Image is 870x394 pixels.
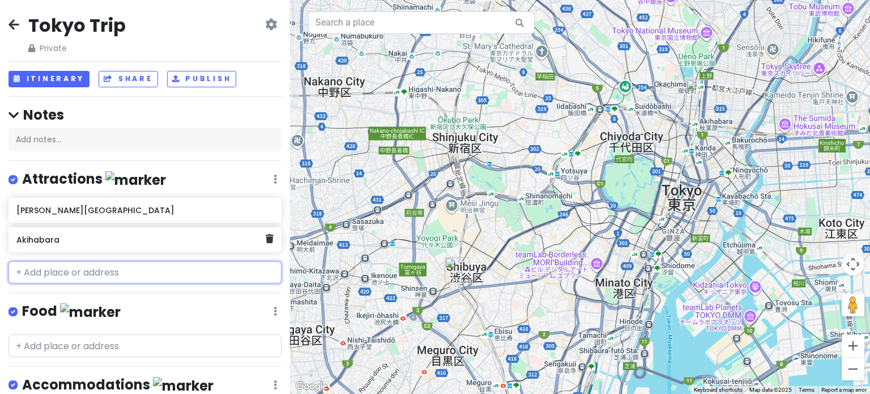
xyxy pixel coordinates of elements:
[105,171,166,189] img: marker
[293,379,330,394] img: Google
[445,257,470,282] div: Shibuya Scramble Crossing
[842,334,864,357] button: Zoom in
[8,334,282,357] input: + Add place or address
[8,261,282,284] input: + Add place or address
[22,302,121,321] h4: Food
[308,11,535,34] input: Search a place
[16,205,273,215] h6: [PERSON_NAME][GEOGRAPHIC_DATA]
[821,387,867,393] a: Report a map error
[293,379,330,394] a: Open this area in Google Maps (opens a new window)
[842,294,864,316] button: Drag Pegman onto the map to open Street View
[16,235,265,245] h6: Akihabara
[22,170,166,189] h4: Attractions
[842,358,864,380] button: Zoom out
[8,71,89,87] button: Itinerary
[28,14,126,37] h2: Tokyo Trip
[8,128,282,152] div: Add notes...
[799,387,814,393] a: Terms
[99,71,157,87] button: Share
[686,79,717,110] div: Akihabara
[749,387,792,393] span: Map data ©2025
[28,42,126,54] span: Private
[60,303,121,321] img: marker
[8,106,282,124] h4: Notes
[842,253,864,276] button: Map camera controls
[694,386,743,394] button: Keyboard shortcuts
[167,71,237,87] button: Publish
[266,232,274,247] a: Delete place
